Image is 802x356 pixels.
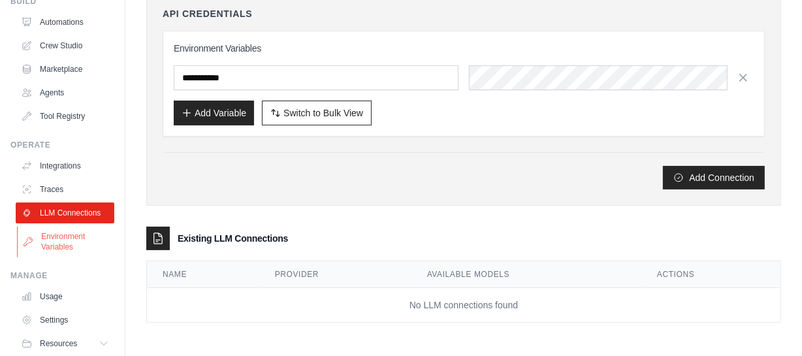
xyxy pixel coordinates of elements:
a: Environment Variables [17,226,116,257]
a: Agents [16,82,114,103]
a: Crew Studio [16,35,114,56]
span: Resources [40,338,77,349]
span: Switch to Bulk View [283,106,363,120]
a: LLM Connections [16,202,114,223]
th: Available Models [411,261,641,288]
h4: API Credentials [163,7,252,20]
div: Operate [10,140,114,150]
a: Tool Registry [16,106,114,127]
button: Add Variable [174,101,254,125]
h3: Environment Variables [174,42,754,55]
button: Resources [16,333,114,354]
th: Actions [641,261,780,288]
a: Usage [16,286,114,307]
th: Name [147,261,259,288]
button: Add Connection [663,166,765,189]
a: Marketplace [16,59,114,80]
td: No LLM connections found [147,288,780,323]
button: Switch to Bulk View [262,101,372,125]
div: Manage [10,270,114,281]
h3: Existing LLM Connections [178,232,288,245]
th: Provider [259,261,411,288]
a: Automations [16,12,114,33]
a: Traces [16,179,114,200]
a: Integrations [16,155,114,176]
a: Settings [16,310,114,331]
